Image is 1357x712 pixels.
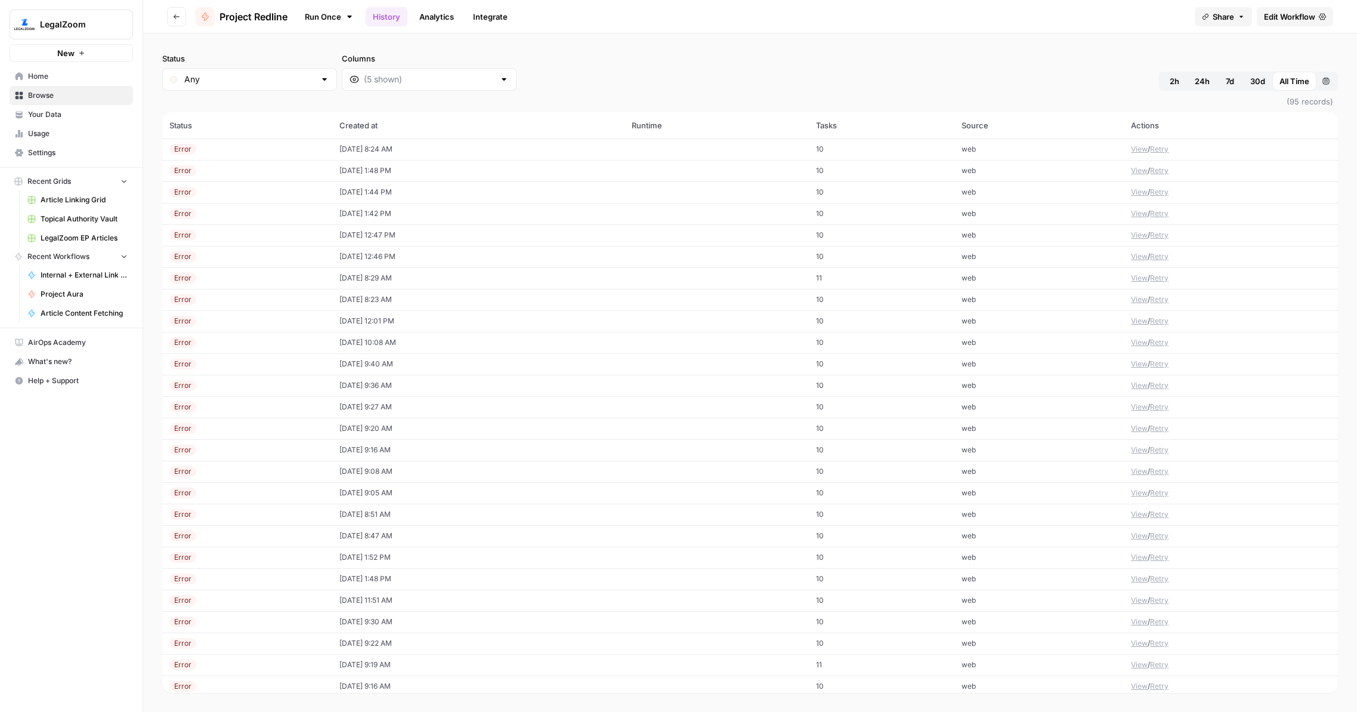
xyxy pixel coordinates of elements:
td: [DATE] 9:19 AM [332,654,625,676]
div: Error [169,251,196,262]
td: [DATE] 8:24 AM [332,138,625,160]
td: 10 [809,418,954,439]
div: Error [169,638,196,649]
td: 10 [809,461,954,482]
input: (5 shown) [364,73,494,85]
span: 30d [1250,75,1265,87]
td: / [1124,633,1338,654]
button: Recent Grids [10,172,133,190]
td: web [954,181,1124,203]
td: / [1124,160,1338,181]
button: View [1131,402,1148,412]
label: Columns [342,53,517,64]
button: Retry [1150,294,1169,305]
td: [DATE] 10:08 AM [332,332,625,353]
button: Retry [1150,423,1169,434]
td: web [954,439,1124,461]
div: Error [169,359,196,369]
button: View [1131,380,1148,391]
div: Error [169,230,196,241]
td: web [954,676,1124,697]
button: Retry [1150,595,1169,606]
td: 10 [809,181,954,203]
a: History [366,7,407,26]
td: web [954,267,1124,289]
div: Error [169,402,196,412]
div: Error [169,595,196,606]
td: [DATE] 9:22 AM [332,633,625,654]
td: web [954,547,1124,568]
span: Topical Authority Vault [41,214,128,224]
td: 10 [809,224,954,246]
span: New [57,47,75,59]
td: / [1124,439,1338,461]
td: [DATE] 9:08 AM [332,461,625,482]
button: View [1131,316,1148,326]
div: Error [169,681,196,692]
button: Retry [1150,488,1169,498]
td: [DATE] 8:29 AM [332,267,625,289]
td: / [1124,203,1338,224]
td: web [954,246,1124,267]
td: 10 [809,310,954,332]
td: / [1124,353,1338,375]
div: Error [169,187,196,198]
button: View [1131,294,1148,305]
span: Help + Support [28,375,128,386]
td: [DATE] 9:40 AM [332,353,625,375]
button: Retry [1150,165,1169,176]
button: View [1131,359,1148,369]
button: New [10,44,133,62]
button: View [1131,638,1148,649]
td: / [1124,267,1338,289]
button: Retry [1150,466,1169,477]
td: web [954,525,1124,547]
button: Help + Support [10,371,133,390]
button: View [1131,552,1148,563]
a: Your Data [10,105,133,124]
div: Error [169,316,196,326]
td: / [1124,568,1338,590]
button: Retry [1150,638,1169,649]
button: Retry [1150,380,1169,391]
td: [DATE] 9:16 AM [332,439,625,461]
span: LegalZoom EP Articles [41,233,128,244]
td: / [1124,310,1338,332]
button: View [1131,617,1148,627]
button: Retry [1150,359,1169,369]
td: [DATE] 1:52 PM [332,547,625,568]
td: 10 [809,504,954,525]
button: 30d [1243,72,1272,91]
td: 10 [809,439,954,461]
span: Article Linking Grid [41,195,128,205]
span: Project Redline [220,10,288,24]
td: 11 [809,267,954,289]
label: Status [162,53,337,64]
span: Edit Workflow [1264,11,1315,23]
span: Settings [28,147,128,158]
span: Recent Grids [27,176,71,187]
td: 10 [809,246,954,267]
button: View [1131,208,1148,219]
td: 10 [809,203,954,224]
button: Retry [1150,445,1169,455]
a: Internal + External Link Addition [22,266,133,285]
div: Error [169,208,196,219]
button: Retry [1150,187,1169,198]
div: Error [169,574,196,584]
button: Retry [1150,659,1169,670]
button: View [1131,187,1148,198]
span: Recent Workflows [27,251,89,262]
td: [DATE] 9:05 AM [332,482,625,504]
button: View [1131,165,1148,176]
a: Topical Authority Vault [22,209,133,229]
td: web [954,224,1124,246]
td: / [1124,676,1338,697]
div: Error [169,165,196,176]
a: Usage [10,124,133,143]
div: Error [169,617,196,627]
button: Retry [1150,144,1169,155]
span: Home [28,71,128,82]
td: 10 [809,676,954,697]
button: View [1131,423,1148,434]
